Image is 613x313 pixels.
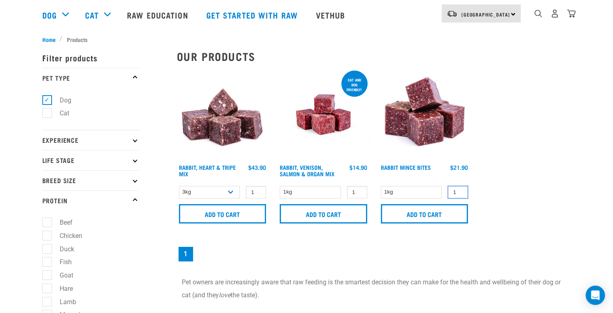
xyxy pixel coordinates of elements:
span: [GEOGRAPHIC_DATA] [461,13,510,16]
span: Home [42,35,56,44]
p: Pet owners are increasingly aware that raw feeding is the smartest decision they can make for the... [182,276,566,302]
a: Rabbit, Venison, Salmon & Organ Mix [280,166,335,175]
label: Goat [47,270,77,280]
input: 1 [347,186,367,198]
h2: Our Products [177,50,571,63]
input: Add to cart [280,204,367,223]
nav: breadcrumbs [42,35,571,44]
input: 1 [246,186,266,198]
a: Page 1 [179,247,193,261]
input: Add to cart [179,204,266,223]
img: home-icon@2x.png [567,9,576,18]
label: Beef [47,217,76,227]
img: home-icon-1@2x.png [534,10,542,17]
label: Hare [47,284,76,294]
a: Cat [85,9,99,21]
label: Dog [47,95,75,105]
p: Protein [42,190,139,211]
img: van-moving.png [447,10,457,17]
input: Add to cart [381,204,468,223]
div: $21.90 [450,164,468,171]
input: 1 [448,186,468,198]
label: Fish [47,257,75,267]
nav: pagination [177,245,571,263]
img: Rabbit Venison Salmon Organ 1688 [278,69,369,161]
a: Dog [42,9,57,21]
a: Rabbit, Heart & Tripe Mix [179,166,236,175]
label: Chicken [47,231,85,241]
p: Breed Size [42,170,139,190]
p: Filter products [42,48,139,68]
img: user.png [551,9,559,18]
div: Open Intercom Messenger [586,286,605,305]
div: $14.90 [349,164,367,171]
a: Home [42,35,60,44]
img: Whole Minced Rabbit Cubes 01 [379,69,470,161]
label: Duck [47,244,77,254]
p: Life Stage [42,150,139,170]
p: Experience [42,130,139,150]
div: $43.90 [248,164,266,171]
label: Cat [47,108,73,118]
p: Pet Type [42,68,139,88]
a: Rabbit Mince Bites [381,166,431,169]
label: Lamb [47,297,79,307]
em: love [219,291,231,299]
div: Cat and dog friendly! [341,74,368,96]
img: 1175 Rabbit Heart Tripe Mix 01 [177,69,268,161]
